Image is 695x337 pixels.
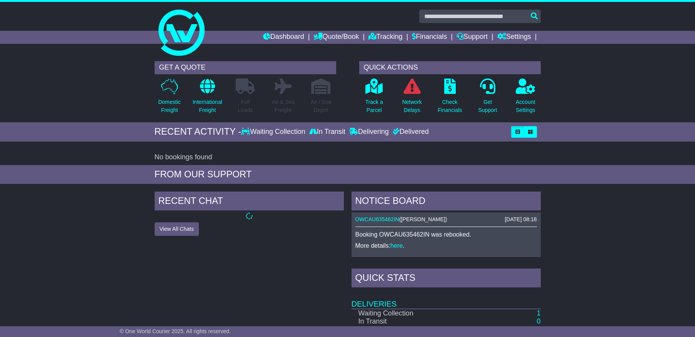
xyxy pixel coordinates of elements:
div: Delivered [391,128,429,136]
div: Waiting Collection [241,128,307,136]
a: OWCAU635462IN [355,216,399,222]
td: Delivering [352,326,489,334]
div: NOTICE BOARD [352,192,541,212]
p: Booking OWCAU635462IN was rebooked. [355,231,537,238]
div: Quick Stats [352,269,541,289]
a: InternationalFreight [192,78,223,118]
a: GetSupport [478,78,497,118]
p: International Freight [193,98,222,114]
p: Domestic Freight [158,98,180,114]
div: ( ) [355,216,537,223]
td: In Transit [352,317,489,326]
span: [PERSON_NAME] [401,216,445,222]
span: © One World Courier 2025. All rights reserved. [120,328,231,334]
div: [DATE] 08:18 [505,216,537,223]
div: No bookings found [155,153,541,162]
div: FROM OUR SUPPORT [155,169,541,180]
a: Track aParcel [365,78,383,118]
a: here [390,242,403,249]
p: Track a Parcel [365,98,383,114]
a: 0 [537,317,540,325]
div: RECENT CHAT [155,192,344,212]
p: Get Support [478,98,497,114]
div: QUICK ACTIONS [359,61,541,74]
a: Financials [412,31,447,44]
a: DomesticFreight [158,78,181,118]
a: Quote/Book [313,31,359,44]
a: CheckFinancials [437,78,462,118]
a: Support [457,31,488,44]
a: Dashboard [263,31,304,44]
td: Waiting Collection [352,309,489,318]
p: Full Loads [236,98,255,114]
div: In Transit [307,128,347,136]
p: Check Financials [438,98,462,114]
div: GET A QUOTE [155,61,336,74]
div: RECENT ACTIVITY - [155,126,242,137]
p: Air & Sea Freight [272,98,295,114]
p: More details: . [355,242,537,249]
button: View All Chats [155,222,199,236]
a: Tracking [368,31,402,44]
td: Deliveries [352,289,541,309]
div: Delivering [347,128,391,136]
a: 1 [537,309,540,317]
a: NetworkDelays [402,78,422,118]
p: Air / Sea Depot [311,98,332,114]
a: AccountSettings [515,78,536,118]
a: Settings [497,31,531,44]
p: Account Settings [516,98,535,114]
a: 0 [537,326,540,334]
p: Network Delays [402,98,422,114]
